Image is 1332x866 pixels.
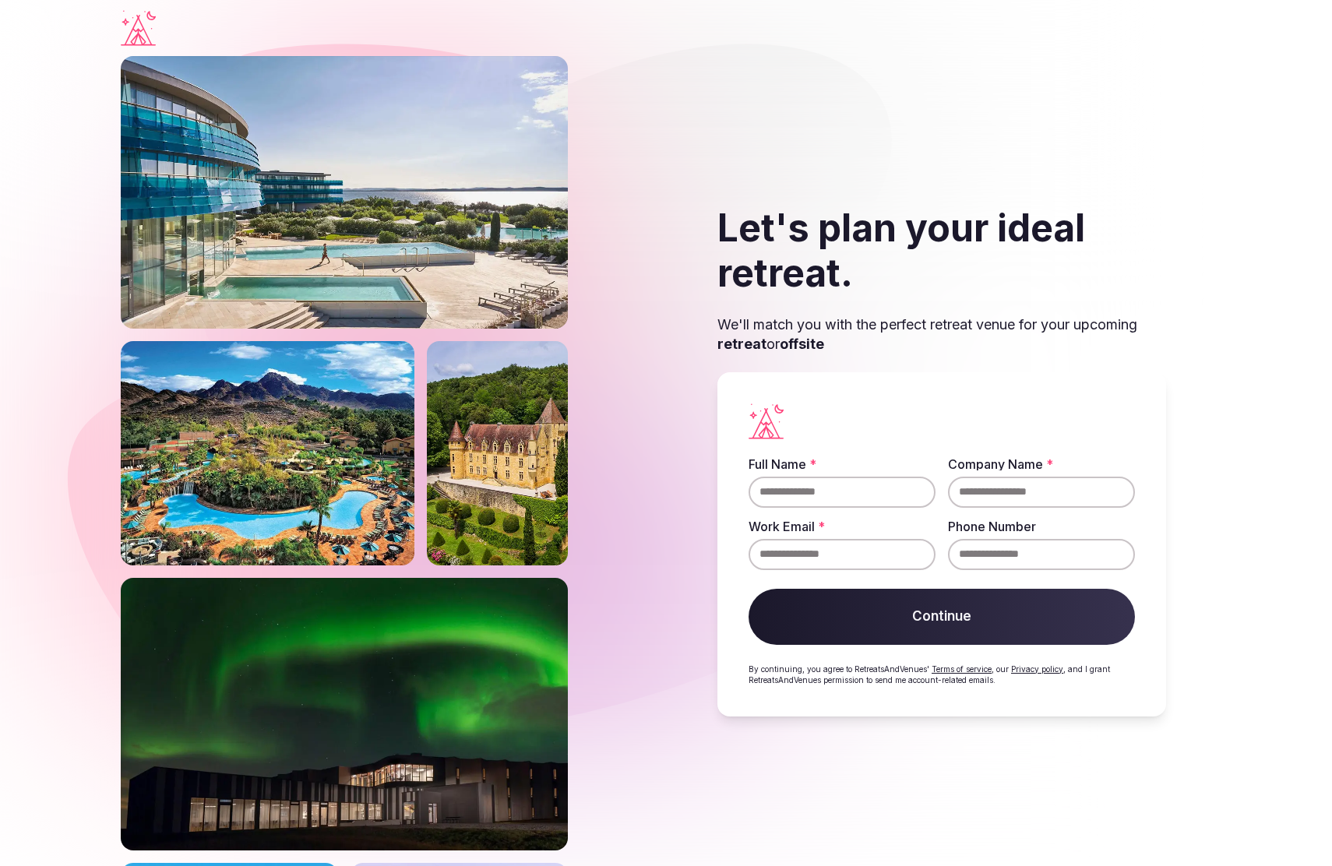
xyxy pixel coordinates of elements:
[749,520,936,533] label: Work Email
[749,458,936,470] label: Full Name
[427,341,568,565] img: Castle on a slope
[948,458,1135,470] label: Company Name
[121,341,414,565] img: Phoenix river ranch resort
[717,336,766,352] strong: retreat
[121,578,568,850] img: Iceland northern lights
[932,664,992,674] a: Terms of service
[749,589,1135,645] button: Continue
[121,56,568,329] img: Falkensteiner outdoor resort with pools
[717,315,1166,354] p: We'll match you with the perfect retreat venue for your upcoming or
[717,206,1166,295] h2: Let's plan your ideal retreat.
[749,664,1135,685] p: By continuing, you agree to RetreatsAndVenues' , our , and I grant RetreatsAndVenues permission t...
[121,10,156,46] a: Visit the homepage
[948,520,1135,533] label: Phone Number
[780,336,824,352] strong: offsite
[1011,664,1063,674] a: Privacy policy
